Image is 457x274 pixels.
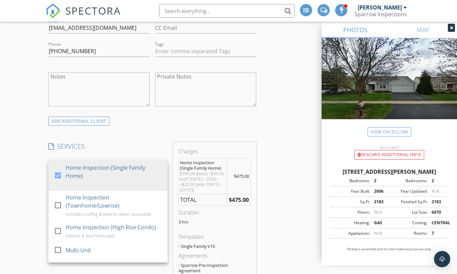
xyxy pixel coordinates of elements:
div: 2006 [370,188,389,194]
td: TOTAL [178,194,227,206]
div: Charges [178,147,251,155]
div: Exterior & Roof Excluded [66,233,114,238]
div: Home Inspection (High Rise Condo) [66,223,156,231]
div: Sparrow Inspections [354,11,407,18]
input: Search everything... [159,4,295,18]
span: SPECTORA [65,3,121,18]
div: Home Inspection (Single Family Home) [180,160,225,171]
div: - Sparrow Pre-Inspection Agreement [178,262,251,273]
span: N/A [432,188,439,194]
p: 3 hrs [178,219,251,225]
div: 7 [428,230,447,236]
a: PHOTOS [322,22,389,38]
a: MAP [389,22,457,38]
div: Cooling: [389,220,428,226]
div: ADD ADDITIONAL client [48,117,109,126]
a: SPECTORA [46,9,121,23]
p: All data is unverified and for informational purposes only. [330,247,449,252]
span: N/A [374,209,382,215]
div: Agreements [178,252,251,260]
div: Sq Ft: [332,199,370,205]
div: 2 [428,178,447,184]
div: 2 [370,178,389,184]
a: View on Zillow [368,127,411,136]
div: CENTRAL [428,220,447,226]
img: The Best Home Inspection Software - Spectora [46,3,61,18]
div: Floors: [332,209,370,215]
div: Appliances: [332,230,370,236]
div: Lot Size: [389,209,428,215]
div: Multi-Unit [66,246,91,254]
div: Discard Additional info [354,150,424,160]
img: streetview [322,38,457,135]
div: Bathrooms: [389,178,428,184]
div: [STREET_ADDRESS][PERSON_NAME] [330,168,449,176]
div: Year Updated: [389,188,428,194]
div: GAS [370,220,389,226]
div: Open Intercom Messenger [434,251,450,267]
h4: SERVICES [48,142,168,151]
div: 2183 [370,199,389,205]
div: Templates [178,233,251,241]
div: Finished Sq Ft: [389,199,428,205]
div: - Single Family V10 [178,244,251,249]
div: Year Built: [332,188,370,194]
div: Home Inspection (Single Family Home) [66,164,162,180]
span: $475.00 [234,173,249,179]
div: $395.00 (Base) +$60.00 (sqft [DATE] - 2350) +$20.00 (year [DATE] - [DATE]) [180,171,225,192]
div: 6970 [428,209,447,215]
div: 2183 [428,199,447,205]
div: Incorrect? [322,145,457,150]
div: Heating: [332,220,370,226]
div: Home Inspection (Townhome/Lowrise) [66,193,162,210]
div: Rooms: [389,230,428,236]
div: Includes roofing & exterior when accessible [66,211,151,217]
strong: $475.00 [229,196,249,204]
div: Duration [178,208,251,216]
div: Bedrooms: [332,178,370,184]
span: N/A [374,230,382,236]
div: [PERSON_NAME] [358,4,402,11]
